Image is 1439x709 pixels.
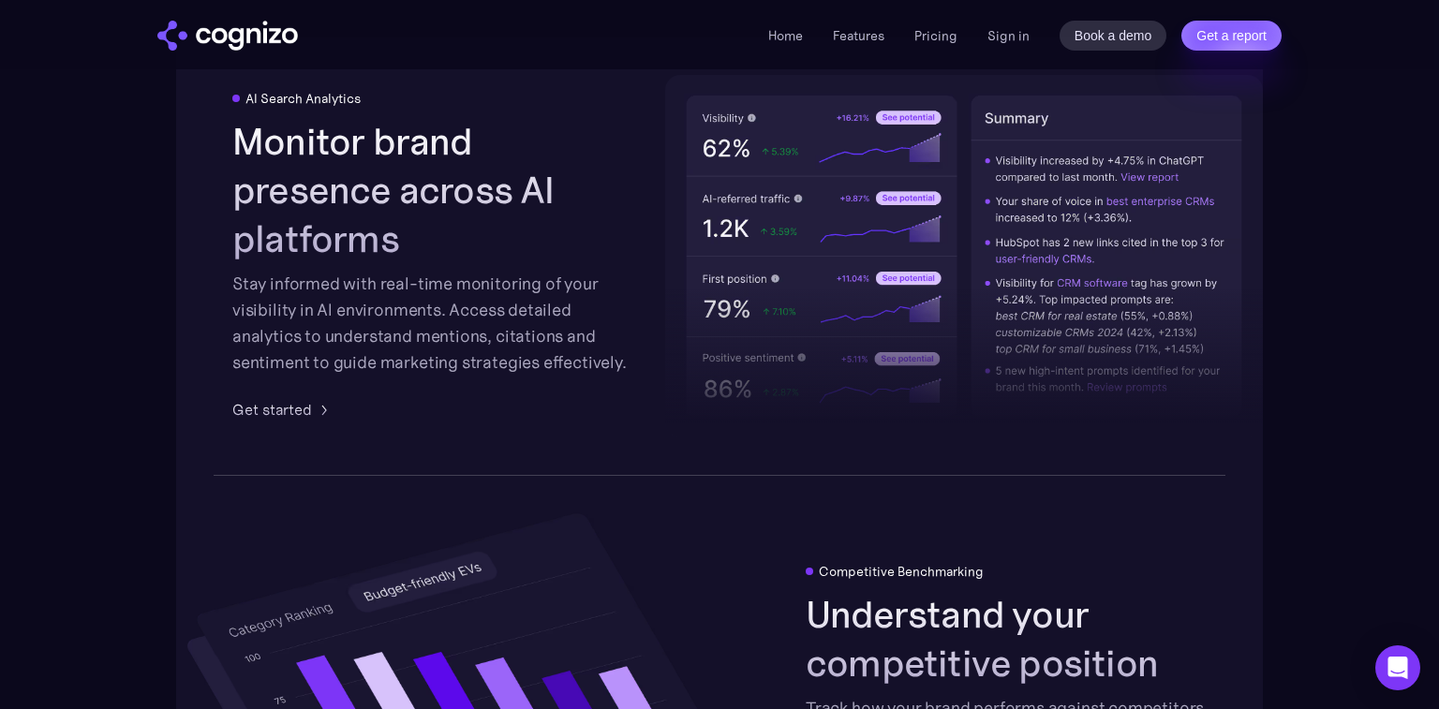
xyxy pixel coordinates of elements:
[232,117,633,263] h2: Monitor brand presence across AI platforms
[768,27,803,44] a: Home
[987,24,1030,47] a: Sign in
[806,590,1207,687] h2: Understand your competitive position
[1060,21,1167,51] a: Book a demo
[245,91,361,106] div: AI Search Analytics
[819,564,984,579] div: Competitive Benchmarking
[665,75,1263,437] img: AI visibility metrics performance insights
[914,27,957,44] a: Pricing
[833,27,884,44] a: Features
[232,398,334,421] a: Get started
[157,21,298,51] a: home
[157,21,298,51] img: cognizo logo
[232,271,633,376] div: Stay informed with real-time monitoring of your visibility in AI environments. Access detailed an...
[1375,645,1420,690] div: Open Intercom Messenger
[1181,21,1282,51] a: Get a report
[232,398,312,421] div: Get started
